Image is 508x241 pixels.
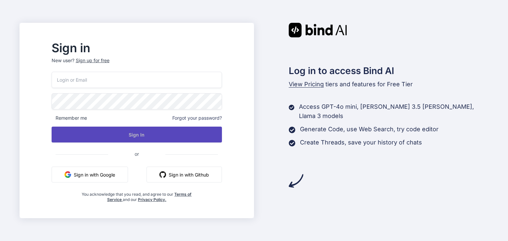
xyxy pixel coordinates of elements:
[52,115,87,121] span: Remember me
[300,138,422,147] p: Create Threads, save your history of chats
[52,43,222,53] h2: Sign in
[107,192,192,202] a: Terms of Service
[52,57,222,72] p: New user?
[52,127,222,142] button: Sign In
[80,188,194,202] div: You acknowledge that you read, and agree to our and our
[172,115,222,121] span: Forgot your password?
[159,171,166,178] img: github
[138,197,166,202] a: Privacy Policy.
[76,57,109,64] div: Sign up for free
[64,171,71,178] img: google
[52,167,128,182] button: Sign in with Google
[300,125,439,134] p: Generate Code, use Web Search, try code editor
[108,146,165,162] span: or
[289,81,324,88] span: View Pricing
[289,64,488,78] h2: Log in to access Bind AI
[289,80,488,89] p: tiers and features for Free Tier
[289,23,347,37] img: Bind AI logo
[299,102,488,121] p: Access GPT-4o mini, [PERSON_NAME] 3.5 [PERSON_NAME], Llama 3 models
[289,174,303,188] img: arrow
[52,72,222,88] input: Login or Email
[147,167,222,182] button: Sign in with Github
